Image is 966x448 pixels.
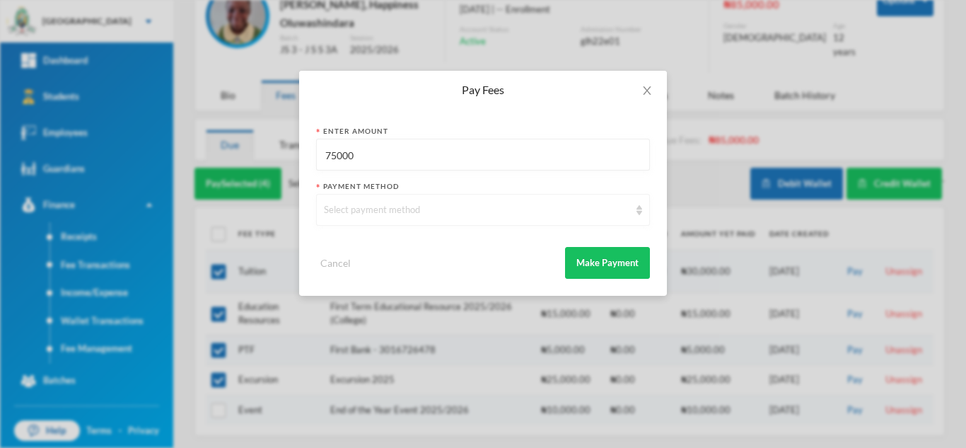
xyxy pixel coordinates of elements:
[627,71,667,110] button: Close
[316,126,650,137] div: Enter Amount
[641,85,653,96] i: icon: close
[316,82,650,98] div: Pay Fees
[316,181,650,192] div: Payment Method
[316,255,355,271] button: Cancel
[565,247,650,279] button: Make Payment
[324,203,629,217] div: Select payment method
